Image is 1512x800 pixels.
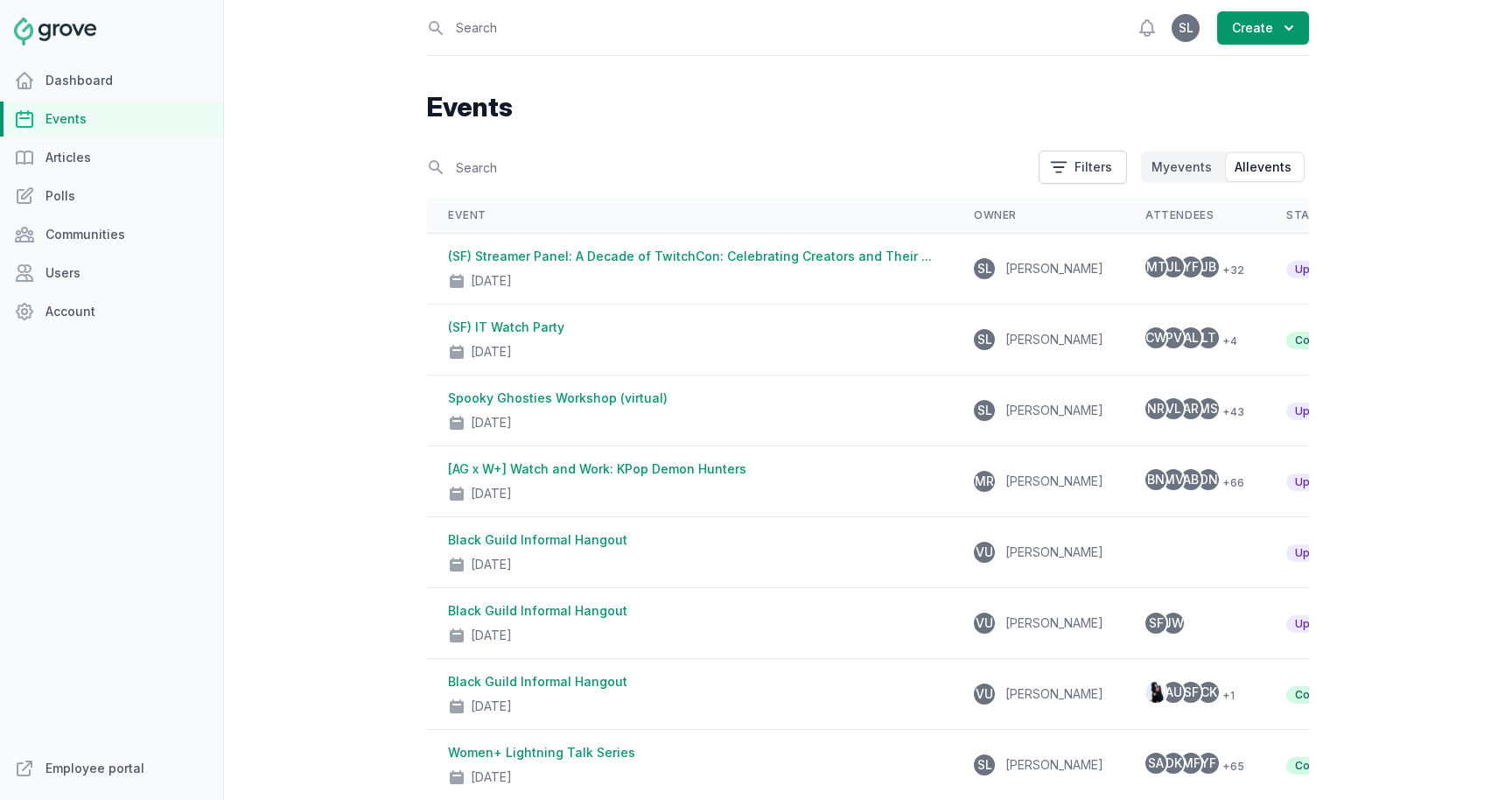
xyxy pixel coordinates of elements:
span: Upcoming [1286,615,1357,633]
span: AB [1183,474,1199,486]
span: AU [1165,686,1182,698]
span: SF [1149,617,1164,629]
div: [DATE] [471,414,512,432]
a: Black Guild Informal Hangout [448,674,627,689]
span: SL [977,759,992,771]
span: YF [1183,261,1199,273]
a: (SF) IT Watch Party [448,319,564,334]
span: My events [1151,158,1212,176]
th: Status [1265,198,1378,234]
span: DN [1200,474,1218,486]
div: [DATE] [471,272,512,290]
a: Black Guild Informal Hangout [448,532,627,547]
span: Complete [1286,757,1355,775]
a: [AG x W+] Watch and Work: KPop Demon Hunters [448,461,746,476]
button: Create [1217,11,1309,45]
span: [PERSON_NAME] [1005,403,1103,418]
span: All events [1235,158,1291,176]
span: [PERSON_NAME] [1005,261,1103,276]
span: + 4 [1215,331,1237,352]
span: JB [1200,261,1216,273]
span: + 66 [1215,473,1244,494]
a: Black Guild Informal Hangout [448,603,627,618]
span: Upcoming [1286,544,1357,562]
span: NR [1147,403,1165,415]
span: CK [1200,686,1217,698]
span: [PERSON_NAME] [1005,757,1103,772]
span: JL [1166,261,1181,273]
div: [DATE] [471,556,512,573]
span: SL [977,333,992,346]
span: SL [1179,22,1193,34]
span: SL [977,263,992,275]
span: Upcoming [1286,403,1357,420]
div: [DATE] [471,343,512,361]
button: SL [1172,14,1200,42]
span: + 43 [1215,402,1244,423]
input: Search [427,152,1028,183]
span: CW [1145,332,1166,344]
a: Women+ Lightning Talk Series [448,745,635,760]
span: [PERSON_NAME] [1005,544,1103,559]
span: MV [1164,474,1184,486]
span: MS [1199,403,1218,415]
span: Complete [1286,686,1355,704]
span: MR [975,475,994,488]
div: [DATE] [471,485,512,502]
span: VU [976,617,993,629]
span: AR [1183,403,1199,415]
a: (SF) Streamer Panel: A Decade of TwitchCon: Celebrating Creators and Their ... [448,249,932,263]
span: [PERSON_NAME] [1005,615,1103,630]
span: [PERSON_NAME] [1005,332,1103,347]
button: Myevents [1143,153,1224,181]
span: Complete [1286,332,1355,349]
span: VL [1165,403,1181,415]
div: [DATE] [471,768,512,786]
div: [DATE] [471,698,512,715]
span: Upcoming [1286,261,1357,278]
a: Spooky Ghosties Workshop (virtual) [448,390,668,405]
span: BN [1147,474,1165,486]
span: MF [1182,757,1200,769]
span: AL [1184,332,1199,344]
span: LT [1201,332,1216,344]
th: Owner [953,198,1124,234]
span: VU [976,688,993,700]
th: Attendees [1124,198,1265,234]
button: Allevents [1226,153,1304,181]
span: Upcoming [1286,474,1357,491]
span: SL [977,404,992,417]
img: Grove [14,18,96,46]
span: DK [1165,757,1182,769]
span: [PERSON_NAME] [1005,686,1103,701]
th: Event [427,198,953,234]
span: + 65 [1215,756,1244,777]
span: SA [1148,757,1164,769]
div: [DATE] [471,627,512,644]
span: YF [1200,757,1216,769]
button: Filters [1039,151,1127,184]
span: PV [1165,332,1182,344]
span: SF [1184,686,1199,698]
span: + 32 [1215,260,1244,281]
span: VU [976,546,993,558]
span: [PERSON_NAME] [1005,474,1103,488]
h1: Events [427,91,1309,123]
span: + 1 [1215,685,1235,706]
span: JW [1164,617,1184,629]
span: MT [1146,261,1166,273]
